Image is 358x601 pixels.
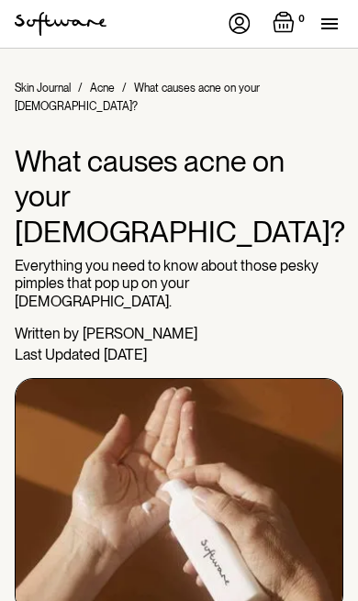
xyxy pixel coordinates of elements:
[122,82,127,95] div: /
[83,325,197,342] div: [PERSON_NAME]
[15,346,100,363] div: Last Updated
[273,11,308,37] a: Open cart
[15,325,79,342] div: Written by
[90,82,115,95] a: Acne
[15,144,343,250] h1: What causes acne on your [DEMOGRAPHIC_DATA]?
[15,12,106,36] a: home
[104,346,147,363] div: [DATE]
[15,12,106,36] img: Software Logo
[15,82,71,95] a: Skin Journal
[295,11,308,28] div: 0
[15,257,343,310] p: Everything you need to know about those pesky pimples that pop up on your [DEMOGRAPHIC_DATA].
[15,82,260,113] div: What causes acne on your [DEMOGRAPHIC_DATA]?
[78,82,83,95] div: /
